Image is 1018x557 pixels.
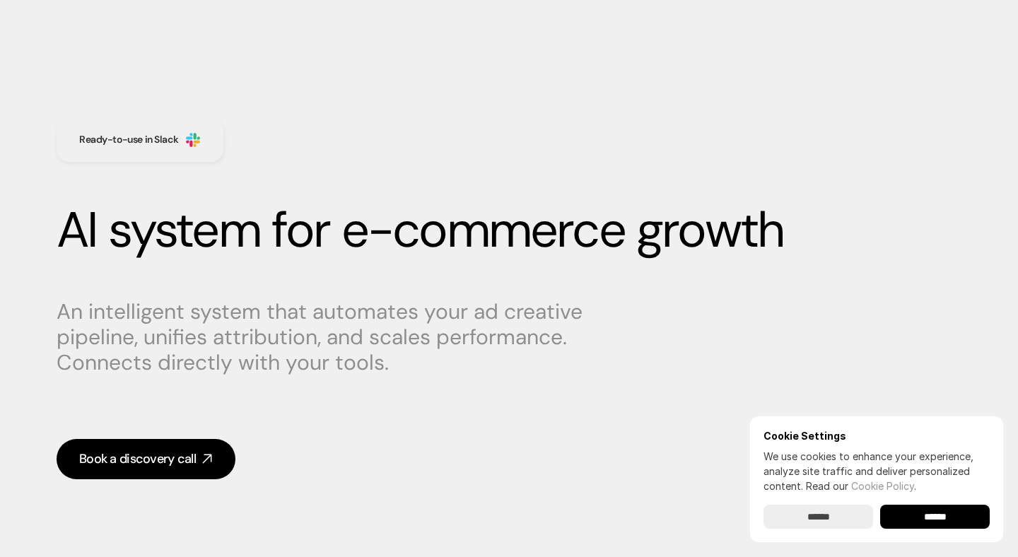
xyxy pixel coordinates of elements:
[851,480,914,492] a: Cookie Policy
[57,299,594,375] p: An intelligent system that automates your ad creative pipeline, unifies attribution, and scales p...
[79,133,178,147] h3: Ready-to-use in Slack
[763,449,990,493] p: We use cookies to enhance your experience, analyze site traffic and deliver personalized content.
[79,450,196,468] div: Book a discovery call
[763,430,990,442] h6: Cookie Settings
[57,439,235,479] a: Book a discovery call
[57,201,961,260] h1: AI system for e-commerce growth
[806,480,916,492] span: Read our .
